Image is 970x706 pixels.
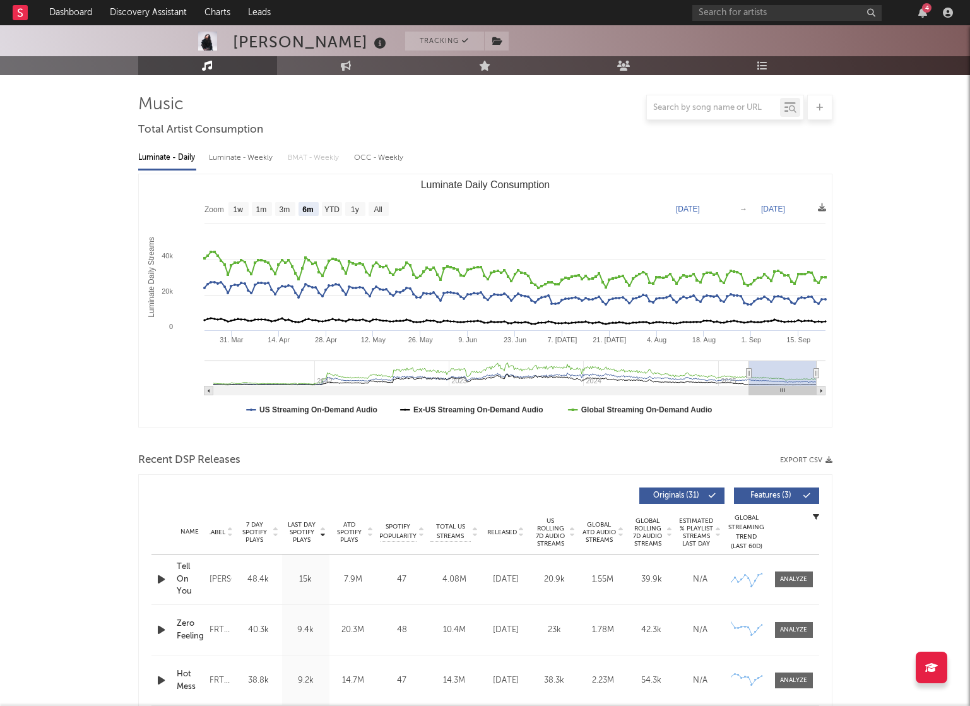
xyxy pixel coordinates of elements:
div: 40.3k [238,624,279,637]
div: 47 [380,674,424,687]
text: 3m [279,205,290,214]
div: 20.9k [533,573,576,586]
input: Search by song name or URL [647,103,780,113]
div: 7.9M [333,573,374,586]
div: 10.4M [430,624,478,637]
span: Total US Streams [430,522,471,541]
button: 4 [918,8,927,18]
span: Released [487,529,517,536]
text: Ex-US Streaming On-Demand Audio [413,405,543,414]
div: N/A [679,573,721,586]
div: OCC - Weekly [354,147,405,169]
span: Spotify Popularity [379,522,417,541]
text: 20k [162,287,173,295]
div: 54.3k [630,674,673,687]
span: Features ( 3 ) [742,492,800,500]
span: ATD Spotify Plays [333,521,366,544]
span: Recent DSP Releases [138,453,240,468]
svg: Luminate Daily Consumption [139,174,832,427]
div: 9.2k [285,674,326,687]
div: Global Streaming Trend (Last 60D) [728,513,766,551]
div: 47 [380,573,424,586]
text: 1y [351,205,359,214]
span: Global Rolling 7D Audio Streams [630,517,665,547]
div: 20.3M [333,624,374,637]
text: US Streaming On-Demand Audio [259,405,377,414]
text: 1m [256,205,266,214]
text: 12. May [360,336,386,344]
div: [DATE] [485,624,527,637]
text: Luminate Daily Consumption [420,179,550,190]
div: 14.3M [430,674,478,687]
div: Luminate - Daily [138,147,196,169]
text: All [374,205,382,214]
text: 21. [DATE] [593,336,626,344]
a: Tell On You [177,561,203,598]
span: Label [208,529,225,536]
text: [DATE] [761,205,785,213]
text: Luminate Daily Streams [146,237,155,317]
text: 6m [302,205,313,214]
text: 28. Apr [315,336,337,344]
text: 0 [169,323,172,330]
text: 15. Sep [786,336,810,344]
a: Hot Mess [177,668,203,693]
div: 14.7M [333,674,374,687]
button: Tracking [405,32,484,51]
div: 1.55M [582,573,624,586]
div: 48 [380,624,424,637]
div: Name [177,527,203,537]
div: 9.4k [285,624,326,637]
div: 23k [533,624,576,637]
input: Search for artists [692,5,882,21]
div: [PERSON_NAME] [210,572,232,587]
span: Global ATD Audio Streams [582,521,617,544]
span: Last Day Spotify Plays [285,521,319,544]
div: Luminate - Weekly [209,147,275,169]
text: 18. Aug [692,336,715,344]
div: [DATE] [485,573,527,586]
button: Originals(31) [639,488,725,504]
div: [PERSON_NAME] [233,32,389,52]
span: 7 Day Spotify Plays [238,521,271,544]
text: Global Streaming On-Demand Audio [581,405,712,414]
text: 1. Sep [741,336,761,344]
text: 31. Mar [220,336,244,344]
button: Features(3) [734,488,819,504]
div: [DATE] [485,674,527,687]
div: 38.8k [238,674,279,687]
div: 15k [285,573,326,586]
text: 7. [DATE] [547,336,577,344]
div: 42.3k [630,624,673,637]
text: 40k [162,252,173,260]
text: Zoom [204,205,224,214]
div: 2.23M [582,674,624,687]
div: FRTYFVE [210,673,232,688]
div: 4.08M [430,573,478,586]
span: Estimated % Playlist Streams Last Day [679,517,714,547]
span: US Rolling 7D Audio Streams [533,517,568,547]
div: 39.9k [630,573,673,586]
text: [DATE] [676,205,700,213]
text: 1w [233,205,243,214]
text: → [740,205,747,213]
text: 4. Aug [647,336,666,344]
button: Export CSV [780,457,832,464]
div: 38.3k [533,674,576,687]
div: N/A [679,624,721,637]
div: 48.4k [238,573,279,586]
span: Originals ( 31 ) [648,492,706,500]
text: YTD [324,205,339,214]
text: 26. May [408,336,433,344]
div: 1.78M [582,624,624,637]
div: FRTYFVE [210,623,232,638]
a: Zero Feelings [177,618,203,642]
text: 14. Apr [268,336,290,344]
text: 23. Jun [503,336,526,344]
text: 9. Jun [458,336,477,344]
span: Total Artist Consumption [138,123,263,138]
div: 4 [922,3,932,13]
